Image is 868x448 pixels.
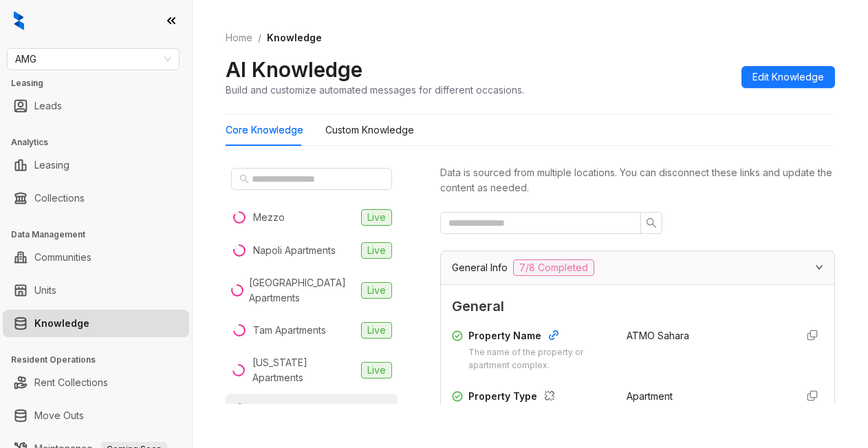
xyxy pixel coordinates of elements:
[3,92,189,120] li: Leads
[441,251,834,284] div: General Info7/8 Completed
[3,184,189,212] li: Collections
[325,122,414,138] div: Custom Knowledge
[513,259,594,276] span: 7/8 Completed
[468,346,610,372] div: The name of the property or apartment complex.
[34,277,56,304] a: Units
[34,402,84,429] a: Move Outs
[361,242,392,259] span: Live
[267,32,322,43] span: Knowledge
[15,49,171,70] span: AMG
[34,310,89,337] a: Knowledge
[258,30,261,45] li: /
[226,56,362,83] h2: AI Knowledge
[468,389,610,407] div: Property Type
[741,66,835,88] button: Edit Knowledge
[468,328,610,346] div: Property Name
[34,92,62,120] a: Leads
[249,275,356,306] div: [GEOGRAPHIC_DATA] Apartments
[226,122,303,138] div: Core Knowledge
[11,354,192,366] h3: Resident Operations
[815,263,823,271] span: expanded
[223,30,255,45] a: Home
[361,362,392,378] span: Live
[239,174,249,184] span: search
[361,322,392,339] span: Live
[252,355,356,385] div: [US_STATE] Apartments
[253,402,321,417] div: ATMO Sahara
[34,151,69,179] a: Leasing
[11,77,192,89] h3: Leasing
[253,323,326,338] div: Tam Apartments
[253,243,336,258] div: Napoli Apartments
[14,11,24,30] img: logo
[3,151,189,179] li: Leasing
[627,390,673,402] span: Apartment
[440,165,835,195] div: Data is sourced from multiple locations. You can disconnect these links and update the content as...
[253,210,285,225] div: Mezzo
[646,217,657,228] span: search
[452,260,508,275] span: General Info
[752,70,824,85] span: Edit Knowledge
[3,310,189,337] li: Knowledge
[627,330,689,341] span: ATMO Sahara
[34,369,108,396] a: Rent Collections
[361,209,392,226] span: Live
[3,402,189,429] li: Move Outs
[3,369,189,396] li: Rent Collections
[361,282,392,299] span: Live
[452,296,823,317] span: General
[3,277,189,304] li: Units
[11,228,192,241] h3: Data Management
[226,83,524,97] div: Build and customize automated messages for different occasions.
[34,184,85,212] a: Collections
[3,244,189,271] li: Communities
[34,244,91,271] a: Communities
[11,136,192,149] h3: Analytics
